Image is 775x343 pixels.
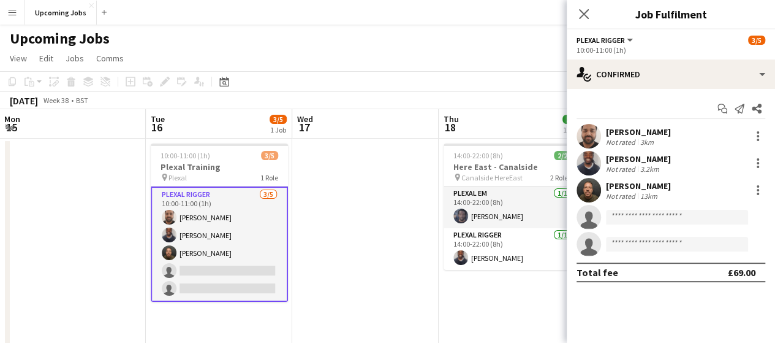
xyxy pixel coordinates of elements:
[96,53,124,64] span: Comms
[5,50,32,66] a: View
[606,126,671,137] div: [PERSON_NAME]
[606,137,638,147] div: Not rated
[748,36,765,45] span: 3/5
[461,173,523,182] span: Canalside HereEast
[66,53,84,64] span: Jobs
[442,120,459,134] span: 18
[577,45,765,55] div: 10:00-11:00 (1h)
[606,164,638,174] div: Not rated
[39,53,53,64] span: Edit
[76,96,88,105] div: BST
[61,50,89,66] a: Jobs
[728,266,755,279] div: £69.00
[2,120,20,134] span: 15
[149,120,165,134] span: 16
[444,161,581,172] h3: Here East - Canalside
[161,151,210,160] span: 10:00-11:00 (1h)
[606,191,638,201] div: Not rated
[151,187,288,302] app-card-role: Plexal Rigger3/510:00-11:00 (1h)[PERSON_NAME][PERSON_NAME][PERSON_NAME]
[4,114,20,125] span: Mon
[638,137,656,147] div: 3km
[151,144,288,302] app-job-card: 10:00-11:00 (1h)3/5Plexal Training Plexal1 RolePlexal Rigger3/510:00-11:00 (1h)[PERSON_NAME][PERS...
[270,125,286,134] div: 1 Job
[577,266,618,279] div: Total fee
[91,50,129,66] a: Comms
[34,50,58,66] a: Edit
[550,173,571,182] span: 2 Roles
[151,161,288,172] h3: Plexal Training
[444,187,581,228] app-card-role: Plexal EM1/114:00-22:00 (8h)[PERSON_NAME]
[10,94,38,107] div: [DATE]
[444,114,459,125] span: Thu
[25,1,97,25] button: Upcoming Jobs
[168,173,187,182] span: Plexal
[638,191,660,201] div: 13km
[151,114,165,125] span: Tue
[453,151,503,160] span: 14:00-22:00 (8h)
[444,144,581,270] app-job-card: 14:00-22:00 (8h)2/2Here East - Canalside Canalside HereEast2 RolesPlexal EM1/114:00-22:00 (8h)[PE...
[567,60,775,89] div: Confirmed
[577,36,635,45] button: Plexal Rigger
[261,151,278,160] span: 3/5
[444,228,581,270] app-card-role: Plexal Rigger1/114:00-22:00 (8h)[PERSON_NAME]
[563,125,579,134] div: 1 Job
[577,36,625,45] span: Plexal Rigger
[10,29,110,48] h1: Upcoming Jobs
[638,164,662,174] div: 3.2km
[606,180,671,191] div: [PERSON_NAME]
[260,173,278,182] span: 1 Role
[10,53,27,64] span: View
[606,153,671,164] div: [PERSON_NAME]
[562,115,580,124] span: 2/2
[295,120,313,134] span: 17
[40,96,71,105] span: Week 38
[270,115,287,124] span: 3/5
[567,6,775,22] h3: Job Fulfilment
[297,114,313,125] span: Wed
[554,151,571,160] span: 2/2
